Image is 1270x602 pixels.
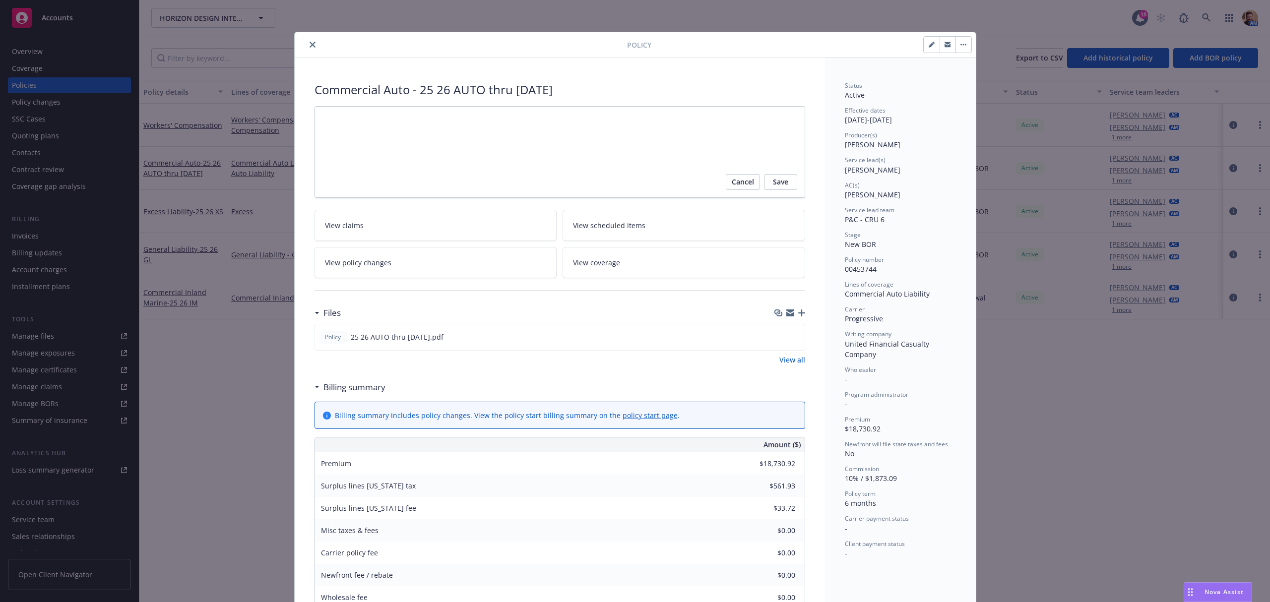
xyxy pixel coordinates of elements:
a: View claims [315,210,557,241]
a: View all [779,355,805,365]
span: Client payment status [845,540,905,548]
span: View scheduled items [573,220,645,231]
span: Commercial Auto Liability [845,289,930,299]
div: [DATE] - [DATE] [845,106,956,125]
button: download file [776,332,784,342]
span: Effective dates [845,106,886,115]
a: policy start page [623,411,678,420]
span: Policy [627,40,651,50]
input: 0.00 [737,501,801,516]
span: Active [845,90,865,100]
span: Premium [321,459,351,468]
span: New BOR [845,240,876,249]
input: 0.00 [737,568,801,583]
button: Cancel [726,174,760,190]
span: Carrier [845,305,865,313]
button: preview file [792,332,801,342]
span: [PERSON_NAME] [845,190,900,199]
span: View claims [325,220,364,231]
span: [PERSON_NAME] [845,165,900,175]
div: Billing summary includes policy changes. View the policy start billing summary on the . [335,410,680,421]
span: Misc taxes & fees [321,526,379,535]
span: Carrier payment status [845,514,909,523]
span: Policy [323,333,343,342]
span: Wholesale fee [321,593,368,602]
span: - [845,399,847,409]
span: Lines of coverage [845,280,893,289]
h3: Billing summary [323,381,385,394]
span: Writing company [845,330,891,338]
span: Commission [845,465,879,473]
span: United Financial Casualty Company [845,339,931,359]
span: Progressive [845,314,883,323]
span: Cancel [732,174,754,190]
span: 00453744 [845,264,877,274]
span: Stage [845,231,861,239]
span: P&C - CRU 6 [845,215,885,224]
a: View scheduled items [563,210,805,241]
div: Billing summary [315,381,385,394]
span: Newfront will file state taxes and fees [845,440,948,448]
input: 0.00 [737,456,801,471]
span: No [845,449,854,458]
span: Surplus lines [US_STATE] fee [321,503,416,513]
input: 0.00 [737,545,801,560]
input: 0.00 [737,479,801,493]
button: Save [764,174,797,190]
span: Policy term [845,489,876,498]
span: 25 26 AUTO thru [DATE].pdf [351,332,444,342]
div: Files [315,306,341,319]
span: Producer(s) [845,131,877,139]
span: Premium [845,415,870,423]
h3: Files [323,306,341,319]
span: Newfront fee / rebate [321,570,393,580]
span: Service lead(s) [845,156,886,164]
span: AC(s) [845,181,860,189]
span: - [845,548,847,558]
span: Nova Assist [1205,588,1244,596]
a: View policy changes [315,247,557,278]
span: [PERSON_NAME] [845,140,900,149]
a: View coverage [563,247,805,278]
span: Surplus lines [US_STATE] tax [321,481,416,490]
span: Service lead team [845,206,894,214]
span: View policy changes [325,257,391,268]
span: Policy number [845,255,884,264]
button: Nova Assist [1184,582,1252,602]
span: Save [773,174,788,190]
div: Commercial Auto - 25 26 AUTO thru [DATE] [315,81,805,98]
span: 6 months [845,498,876,508]
span: Program administrator [845,390,908,399]
span: 10% / $1,873.09 [845,474,897,483]
button: close [307,39,318,51]
span: Wholesaler [845,365,876,374]
span: - [845,524,847,533]
span: Carrier policy fee [321,548,378,557]
input: 0.00 [737,523,801,538]
div: Drag to move [1184,583,1197,602]
span: View coverage [573,257,620,268]
span: $18,730.92 [845,424,881,433]
span: Amount ($) [763,439,801,450]
span: - [845,374,847,384]
span: Status [845,81,862,90]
